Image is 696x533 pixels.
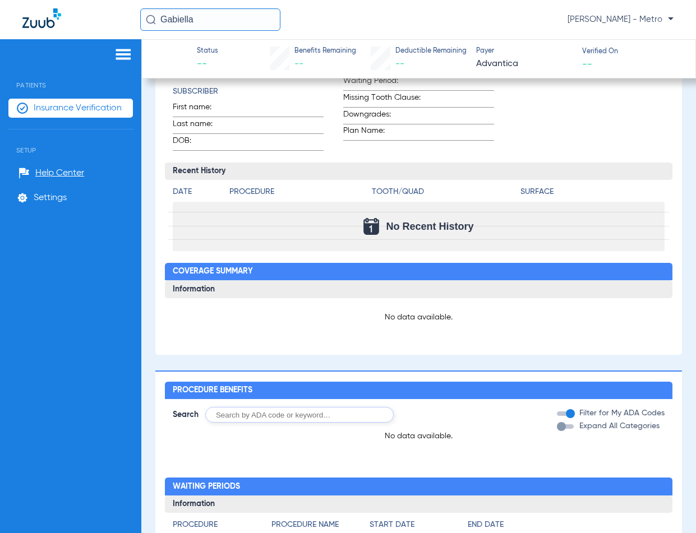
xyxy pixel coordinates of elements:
[165,478,672,495] h2: Waiting Periods
[568,14,674,25] span: [PERSON_NAME] - Metro
[19,168,84,179] a: Help Center
[229,186,368,202] app-breakdown-title: Procedure
[197,57,218,71] span: --
[343,109,426,124] span: Downgrades:
[173,101,228,117] span: First name:
[34,192,67,203] span: Settings
[363,218,379,235] img: Calendar
[22,8,61,28] img: Zuub Logo
[582,58,592,69] span: --
[197,47,218,57] span: Status
[165,263,672,281] h2: Coverage Summary
[146,15,156,25] img: Search Icon
[468,519,665,531] h4: End Date
[271,519,370,531] h4: Procedure Name
[229,186,368,198] h4: Procedure
[343,75,426,90] span: Waiting Period:
[476,47,572,57] span: Payer
[395,47,467,57] span: Deductible Remaining
[173,118,228,133] span: Last name:
[577,407,665,419] label: Filter for My ADA Codes
[173,409,199,420] span: Search
[173,186,220,202] app-breakdown-title: Date
[8,64,133,89] span: Patients
[343,125,426,140] span: Plan Name:
[165,430,672,442] p: No data available.
[370,519,468,531] h4: Start Date
[294,47,356,57] span: Benefits Remaining
[35,168,84,179] span: Help Center
[386,221,473,232] span: No Recent History
[520,186,665,198] h4: Surface
[205,407,394,423] input: Search by ADA code or keyword…
[114,48,132,61] img: hamburger-icon
[173,519,271,531] h4: Procedure
[165,280,672,298] h3: Information
[343,92,426,107] span: Missing Tooth Clause:
[476,57,572,71] span: Advantica
[173,135,228,150] span: DOB:
[640,479,696,533] iframe: Chat Widget
[140,8,280,31] input: Search for patients
[165,382,672,400] h2: Procedure Benefits
[372,186,516,202] app-breakdown-title: Tooth/Quad
[165,163,672,180] h3: Recent History
[173,86,324,98] h4: Subscriber
[579,422,660,430] span: Expand All Categories
[8,129,133,154] span: Setup
[173,186,220,198] h4: Date
[173,312,665,323] p: No data available.
[372,186,516,198] h4: Tooth/Quad
[582,47,678,57] span: Verified On
[294,59,303,68] span: --
[395,59,404,68] span: --
[34,103,122,114] span: Insurance Verification
[165,495,672,513] h3: Information
[520,186,665,202] app-breakdown-title: Surface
